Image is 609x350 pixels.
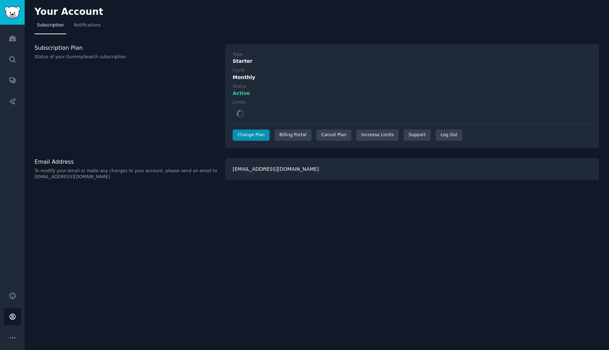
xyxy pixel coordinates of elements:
div: Monthly [233,74,592,81]
div: Cycle [233,67,244,74]
a: Support [404,129,430,141]
span: Active [233,90,250,97]
div: [EMAIL_ADDRESS][DOMAIN_NAME] [225,158,599,180]
h3: Email Address [35,158,218,165]
span: Subscription [37,22,64,29]
a: Notifications [71,20,103,34]
div: Cancel Plan [316,129,351,141]
span: Notifications [74,22,101,29]
h2: Your Account [35,6,103,18]
p: Status of your GummySearch subscription [35,54,218,60]
div: Type [233,52,242,58]
a: Subscription [35,20,66,34]
a: Change Plan [233,129,270,141]
div: Starter [233,58,592,65]
div: Status [233,84,246,90]
p: To modify your email or make any changes to your account, please send an email to [EMAIL_ADDRESS]... [35,168,218,180]
div: Billing Portal [275,129,312,141]
h3: Subscription Plan [35,44,218,52]
img: GummySearch logo [4,6,20,19]
div: Limits [233,99,246,106]
div: Log Out [436,129,462,141]
a: Increase Limits [356,129,399,141]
